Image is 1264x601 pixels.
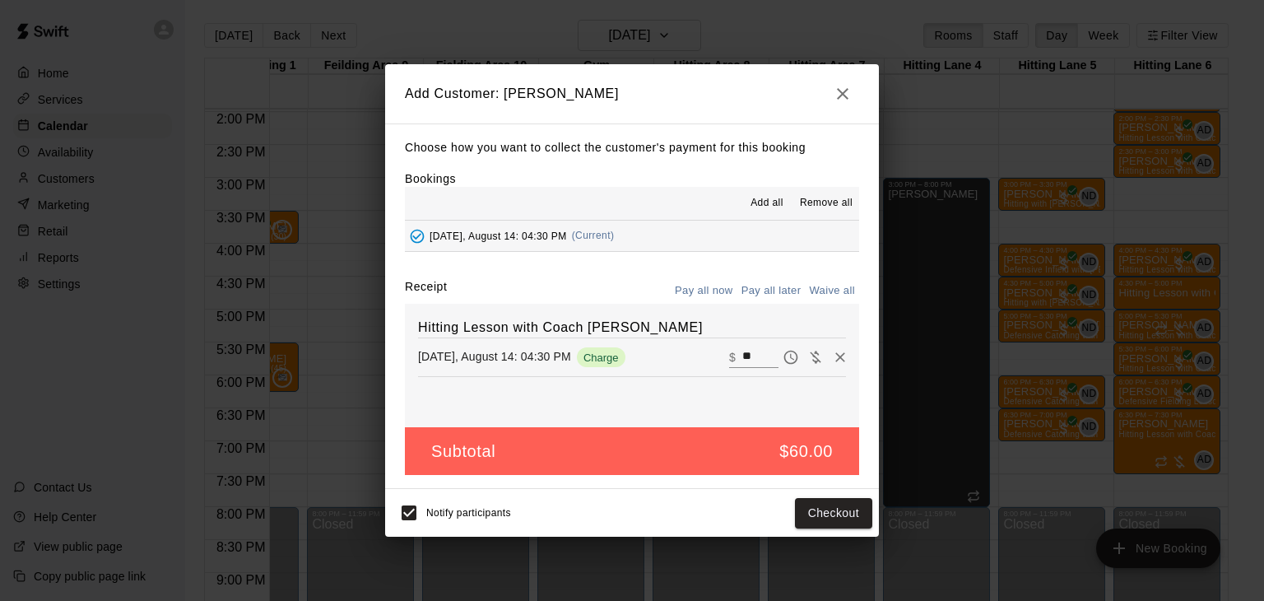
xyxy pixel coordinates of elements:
[385,64,879,123] h2: Add Customer: [PERSON_NAME]
[741,190,793,217] button: Add all
[431,440,495,463] h5: Subtotal
[793,190,859,217] button: Remove all
[805,278,859,304] button: Waive all
[405,221,859,251] button: Added - Collect Payment[DATE], August 14: 04:30 PM(Current)
[800,195,853,212] span: Remove all
[803,349,828,363] span: Waive payment
[729,349,736,366] p: $
[418,317,846,338] h6: Hitting Lesson with Coach [PERSON_NAME]
[779,440,833,463] h5: $60.00
[795,498,872,529] button: Checkout
[426,508,511,519] span: Notify participants
[430,230,567,241] span: [DATE], August 14: 04:30 PM
[577,352,625,364] span: Charge
[405,278,447,304] label: Receipt
[778,349,803,363] span: Pay later
[405,137,859,158] p: Choose how you want to collect the customer's payment for this booking
[405,172,456,185] label: Bookings
[828,345,853,370] button: Remove
[572,230,615,241] span: (Current)
[737,278,806,304] button: Pay all later
[750,195,783,212] span: Add all
[418,348,571,365] p: [DATE], August 14: 04:30 PM
[405,224,430,249] button: Added - Collect Payment
[671,278,737,304] button: Pay all now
